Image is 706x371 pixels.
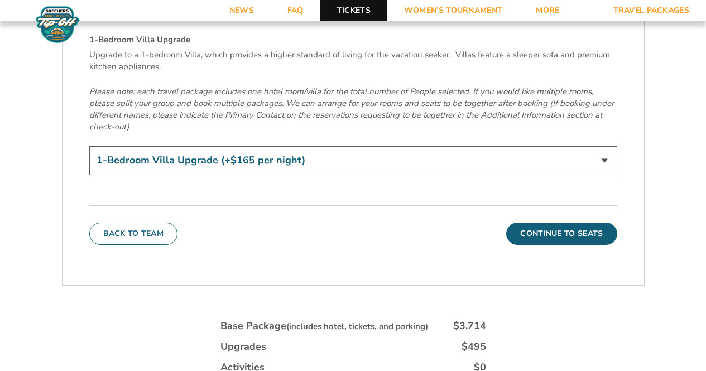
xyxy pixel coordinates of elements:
[33,6,82,44] img: Fort Myers Tip-Off
[506,223,617,245] button: Continue To Seats
[453,319,486,333] div: $3,714
[89,49,617,73] p: Upgrade to a 1-bedroom Villa, which provides a higher standard of living for the vacation seeker....
[286,321,428,332] small: (includes hotel, tickets, and parking)
[89,34,617,46] h4: 1-Bedroom Villa Upgrade
[220,340,266,354] div: Upgrades
[220,319,428,333] div: Base Package
[89,86,614,132] em: Please note: each travel package includes one hotel room/villa for the total number of People sel...
[462,340,486,354] div: $495
[89,223,178,245] button: Back To Team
